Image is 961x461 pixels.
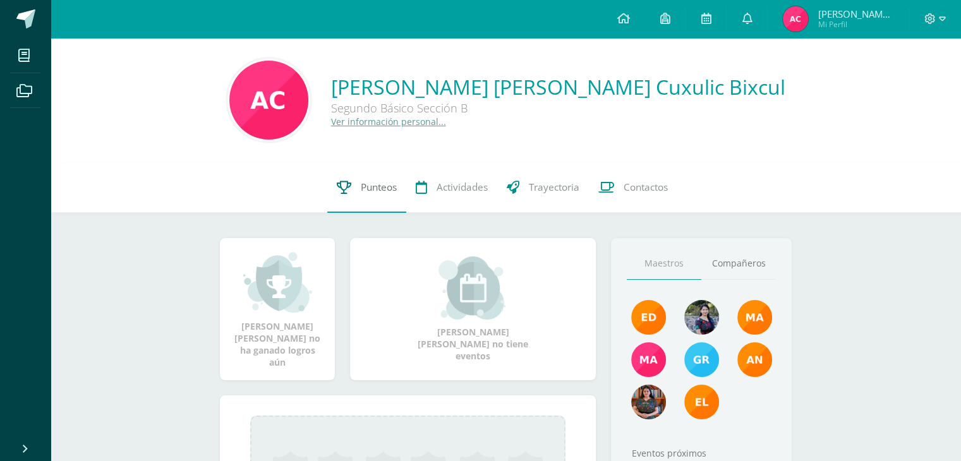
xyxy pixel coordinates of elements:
[631,300,666,335] img: f40e456500941b1b33f0807dd74ea5cf.png
[631,385,666,419] img: 96169a482c0de6f8e254ca41c8b0a7b1.png
[529,181,579,194] span: Trayectoria
[331,116,446,128] a: Ver información personal...
[627,248,701,280] a: Maestros
[331,73,785,100] a: [PERSON_NAME] [PERSON_NAME] Cuxulic Bixcul
[361,181,397,194] span: Punteos
[737,342,772,377] img: a348d660b2b29c2c864a8732de45c20a.png
[327,162,406,213] a: Punteos
[631,342,666,377] img: 7766054b1332a6085c7723d22614d631.png
[589,162,677,213] a: Contactos
[497,162,589,213] a: Trayectoria
[229,61,308,140] img: 02199134e9ebb5b036805b0f7b8c0e28.png
[243,251,312,314] img: achievement_small.png
[410,256,536,362] div: [PERSON_NAME] [PERSON_NAME] no tiene eventos
[627,447,776,459] div: Eventos próximos
[438,256,507,320] img: event_small.png
[701,248,776,280] a: Compañeros
[737,300,772,335] img: 560278503d4ca08c21e9c7cd40ba0529.png
[684,385,719,419] img: 2f8de69bb4c8bfcc68be225f0ff17f53.png
[331,100,710,116] div: Segundo Básico Sección B
[818,19,893,30] span: Mi Perfil
[783,6,808,32] img: 7b796679ac8a5c7c8476872a402b7861.png
[233,251,322,368] div: [PERSON_NAME] [PERSON_NAME] no ha ganado logros aún
[818,8,893,20] span: [PERSON_NAME] [PERSON_NAME]
[406,162,497,213] a: Actividades
[437,181,488,194] span: Actividades
[624,181,668,194] span: Contactos
[684,342,719,377] img: b7ce7144501556953be3fc0a459761b8.png
[684,300,719,335] img: 9b17679b4520195df407efdfd7b84603.png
